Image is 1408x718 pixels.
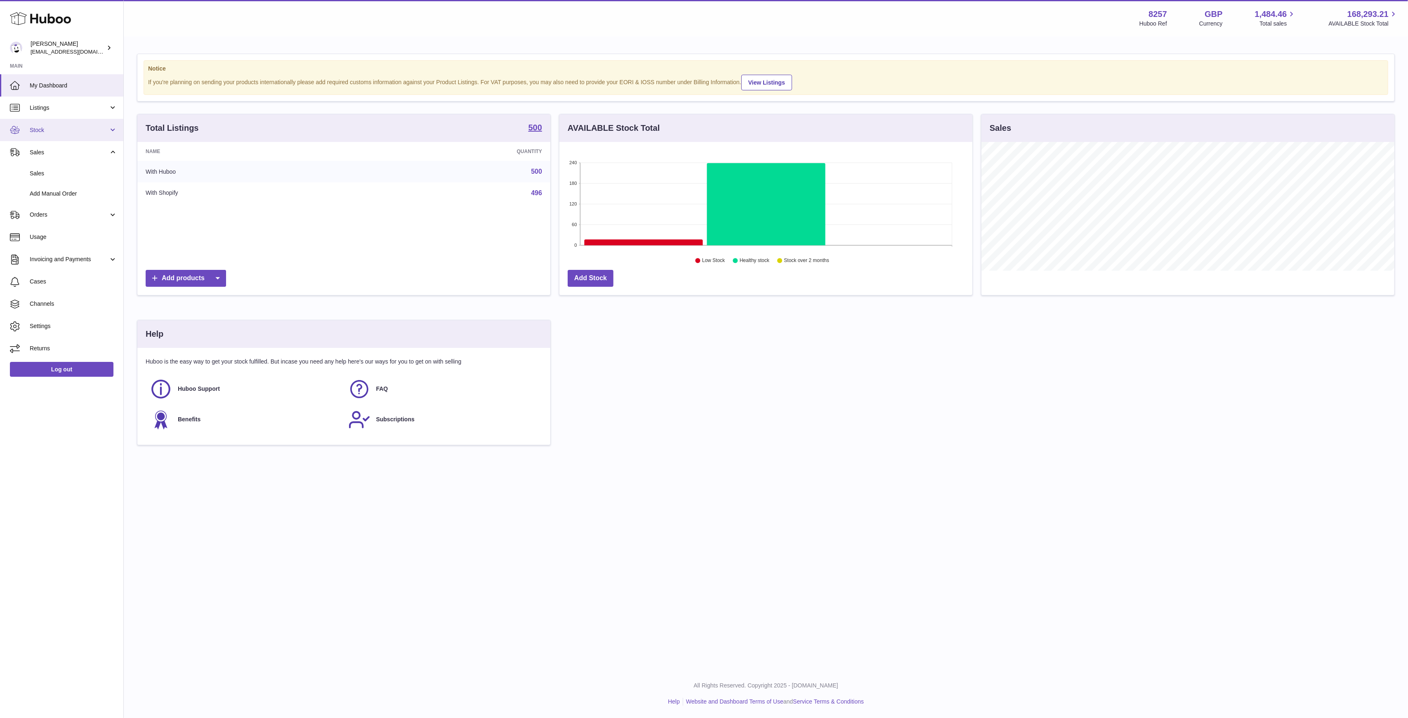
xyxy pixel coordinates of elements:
[348,378,538,400] a: FAQ
[348,409,538,431] a: Subscriptions
[569,201,577,206] text: 120
[568,123,660,134] h3: AVAILABLE Stock Total
[137,182,360,204] td: With Shopify
[569,160,577,165] text: 240
[30,126,108,134] span: Stock
[1255,9,1287,20] span: 1,484.46
[130,682,1401,690] p: All Rights Reserved. Copyright 2025 - [DOMAIN_NAME]
[572,222,577,227] text: 60
[528,123,542,133] a: 500
[146,123,199,134] h3: Total Listings
[784,258,829,264] text: Stock over 2 months
[531,168,542,175] a: 500
[30,104,108,112] span: Listings
[528,123,542,132] strong: 500
[10,362,113,377] a: Log out
[376,416,415,423] span: Subscriptions
[1199,20,1223,28] div: Currency
[30,233,117,241] span: Usage
[150,409,340,431] a: Benefits
[178,416,200,423] span: Benefits
[150,378,340,400] a: Huboo Support
[146,358,542,366] p: Huboo is the easy way to get your stock fulfilled. But incase you need any help here's our ways f...
[702,258,725,264] text: Low Stock
[990,123,1011,134] h3: Sales
[30,170,117,177] span: Sales
[1205,9,1222,20] strong: GBP
[793,698,864,705] a: Service Terms & Conditions
[146,270,226,287] a: Add products
[569,181,577,186] text: 180
[31,40,105,56] div: [PERSON_NAME]
[568,270,613,287] a: Add Stock
[148,73,1384,90] div: If you're planning on sending your products internationally please add required customs informati...
[683,698,864,706] li: and
[686,698,783,705] a: Website and Dashboard Terms of Use
[1259,20,1296,28] span: Total sales
[1328,20,1398,28] span: AVAILABLE Stock Total
[30,149,108,156] span: Sales
[146,328,163,340] h3: Help
[30,190,117,198] span: Add Manual Order
[30,345,117,352] span: Returns
[31,48,121,55] span: [EMAIL_ADDRESS][DOMAIN_NAME]
[531,189,542,196] a: 496
[10,42,22,54] img: don@skinsgolf.com
[137,142,360,161] th: Name
[1347,9,1389,20] span: 168,293.21
[1255,9,1297,28] a: 1,484.46 Total sales
[668,698,680,705] a: Help
[30,300,117,308] span: Channels
[360,142,550,161] th: Quantity
[30,255,108,263] span: Invoicing and Payments
[1328,9,1398,28] a: 168,293.21 AVAILABLE Stock Total
[30,278,117,286] span: Cases
[30,82,117,90] span: My Dashboard
[376,385,388,393] span: FAQ
[741,75,792,90] a: View Listings
[30,322,117,330] span: Settings
[137,161,360,182] td: With Huboo
[30,211,108,219] span: Orders
[574,243,577,248] text: 0
[178,385,220,393] span: Huboo Support
[1139,20,1167,28] div: Huboo Ref
[148,65,1384,73] strong: Notice
[1149,9,1167,20] strong: 8257
[740,258,770,264] text: Healthy stock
